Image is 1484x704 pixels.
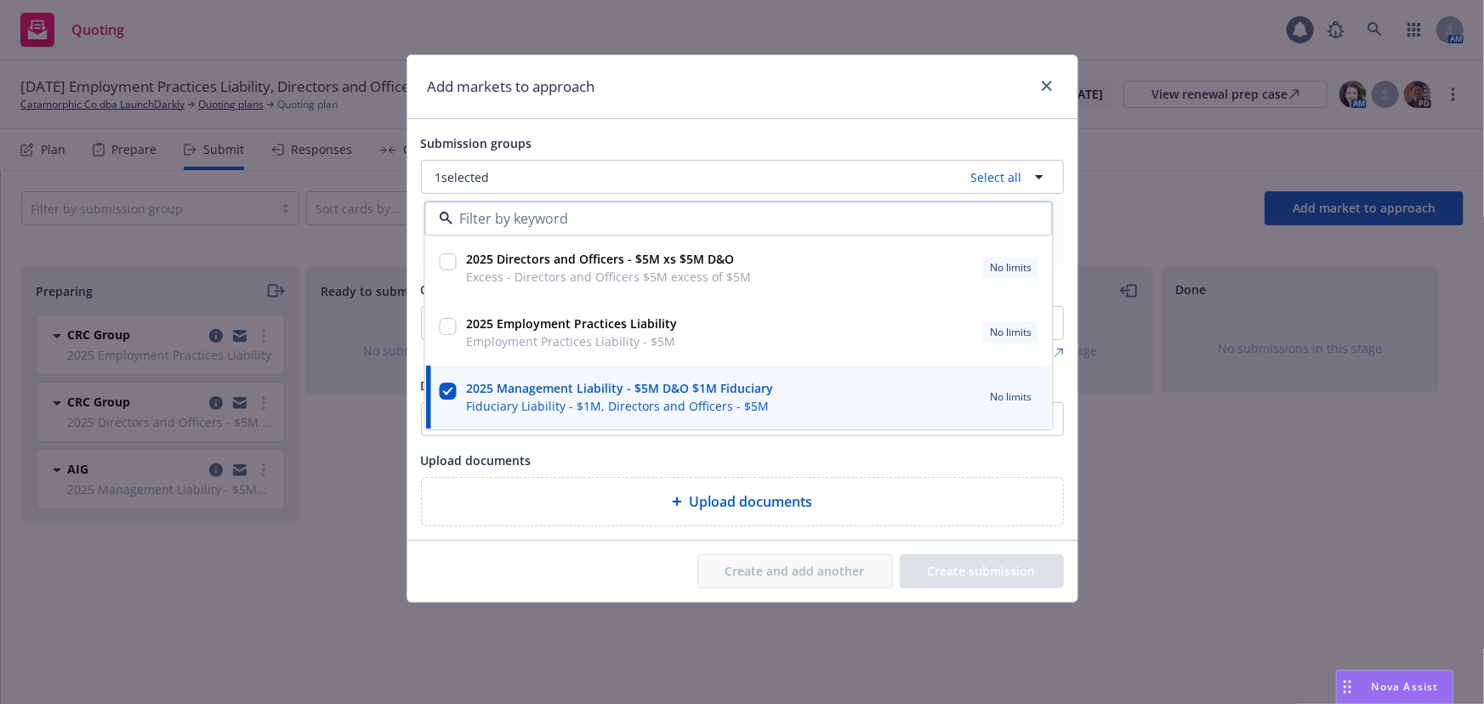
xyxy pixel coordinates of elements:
span: Upload documents [689,491,812,512]
span: Display name [421,378,499,394]
span: Upload documents [421,452,532,468]
a: close [1037,76,1057,96]
input: Filter by keyword [452,209,1018,230]
strong: 2025 Directors and Officers - $5M xs $5M D&O [466,252,734,268]
strong: 2025 Employment Practices Liability [466,316,677,332]
span: Fiduciary Liability - $1M, Directors and Officers - $5M [466,398,773,416]
button: Nova Assist [1336,670,1453,704]
button: 1selectedSelect all [421,160,1064,194]
span: 1 selected [435,168,490,186]
h1: Add markets to approach [428,76,595,98]
div: Drag to move [1337,671,1358,703]
span: No limits [990,261,1032,276]
span: Nova Assist [1372,679,1439,694]
span: No limits [990,390,1032,406]
a: Select all [964,168,1022,186]
span: Submission groups [421,135,532,151]
button: Nothing selected [421,306,1064,340]
strong: 2025 Management Liability - $5M D&O $1M Fiduciary [466,381,773,397]
span: Carrier, program administrator, or wholesaler [421,281,688,298]
span: Employment Practices Liability - $5M [466,333,677,351]
span: No limits [990,326,1032,341]
div: Upload documents [421,477,1064,526]
span: Excess - Directors and Officers $5M excess of $5M [466,269,751,287]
